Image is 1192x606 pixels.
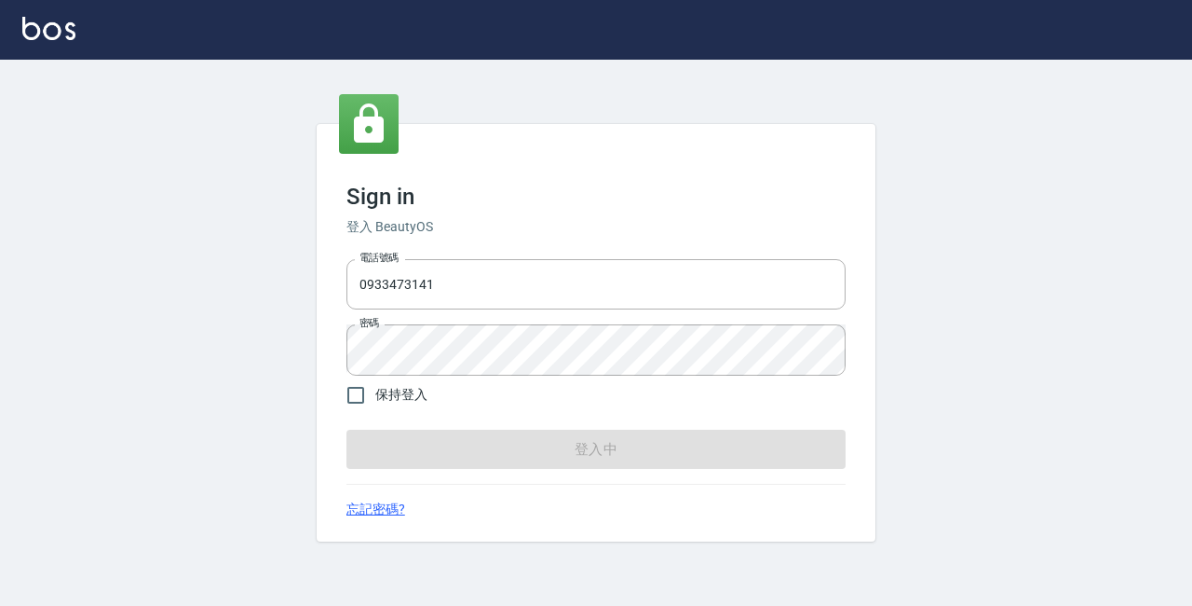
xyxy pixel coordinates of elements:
[22,17,75,40] img: Logo
[359,251,399,265] label: 電話號碼
[346,500,405,519] a: 忘記密碼?
[346,217,846,237] h6: 登入 BeautyOS
[346,184,846,210] h3: Sign in
[375,385,427,405] span: 保持登入
[359,316,379,330] label: 密碼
